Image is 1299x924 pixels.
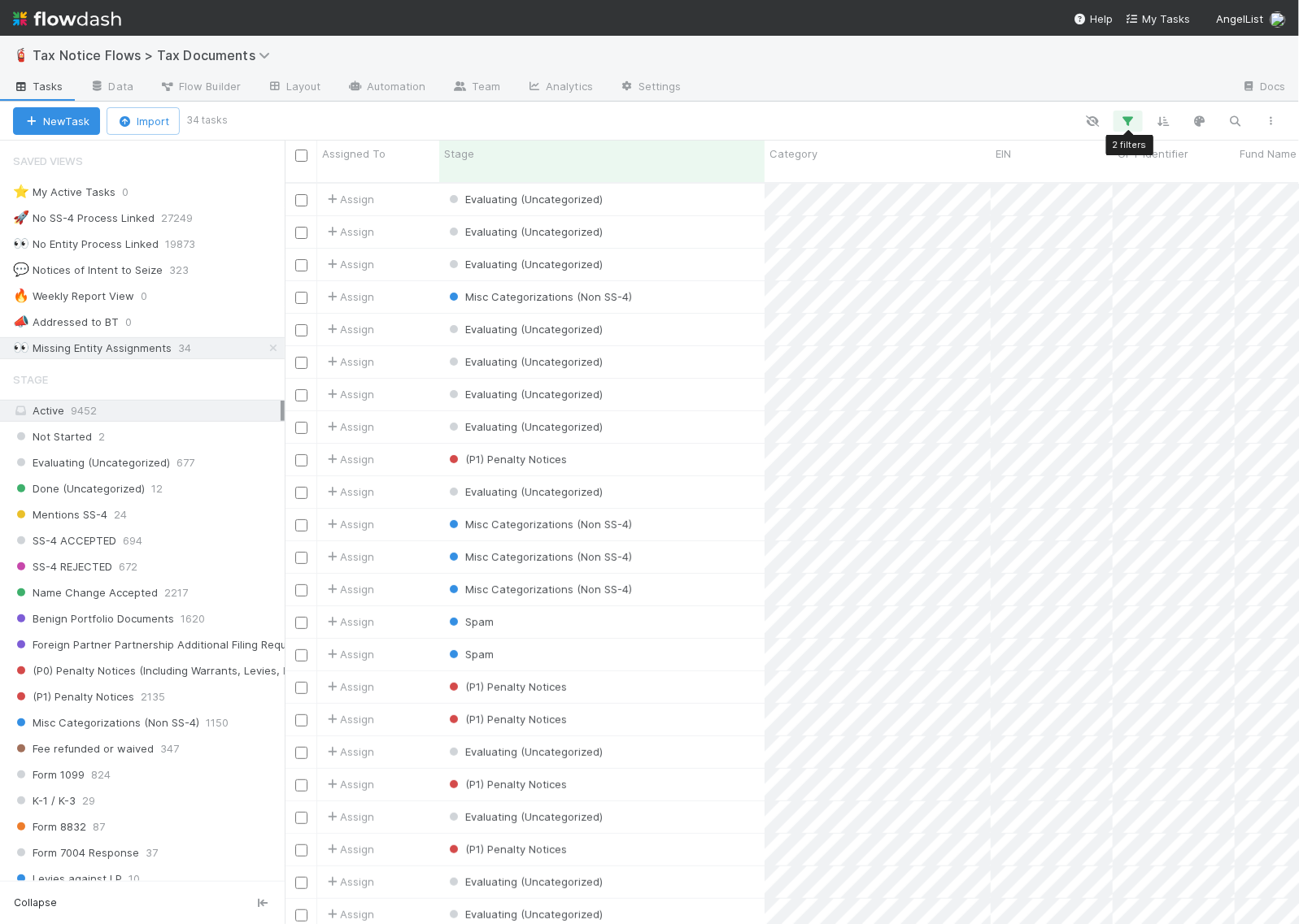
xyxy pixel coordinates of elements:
span: 37 [146,843,158,863]
div: Missing Entity Assignments [13,338,172,358]
span: 677 [177,453,194,473]
span: Done (Uncategorized) [13,479,145,499]
a: My Tasks [1126,11,1190,27]
span: 🚀 [13,210,29,224]
span: Assign [324,711,374,727]
span: Evaluating (Uncategorized) [446,875,603,888]
input: Toggle Row Selected [295,747,307,759]
span: SS-4 ACCEPTED [13,531,116,551]
div: (P1) Penalty Notices [446,451,567,467]
input: Toggle Row Selected [295,552,307,564]
span: 📣 [13,315,29,328]
span: ⭐ [13,184,29,198]
input: Toggle Row Selected [295,617,307,629]
div: Assign [324,809,374,825]
span: Assign [324,354,374,370]
span: Flow Builder [159,78,241,94]
span: Evaluating (Uncategorized) [446,258,603,271]
div: Evaluating (Uncategorized) [446,191,603,207]
span: 👀 [13,236,29,250]
div: Assign [324,484,374,500]
div: Evaluating (Uncategorized) [446,256,603,272]
input: Toggle All Rows Selected [295,150,307,162]
span: 0 [125,312,148,332]
div: Notices of Intent to Seize [13,260,163,280]
span: 824 [91,765,111,785]
div: Evaluating (Uncategorized) [446,906,603,922]
span: Tax Notice Flows > Tax Documents [33,47,278,63]
a: Automation [334,75,439,101]
div: Misc Categorizations (Non SS-4) [446,516,632,532]
span: 24 [114,505,127,525]
span: Assign [324,581,374,597]
span: Saved Views [13,145,83,177]
div: No SS-4 Process Linked [13,208,155,228]
span: My Tasks [1126,12,1190,25]
input: Toggle Row Selected [295,194,307,206]
span: Misc Categorizations (Non SS-4) [446,583,632,596]
span: Levies against LP [13,869,122,889]
input: Toggle Row Selected [295,779,307,792]
a: Layout [254,75,334,101]
span: Assign [324,614,374,630]
span: Assign [324,744,374,760]
div: Assign [324,321,374,337]
input: Toggle Row Selected [295,292,307,304]
span: (P1) Penalty Notices [13,687,134,707]
span: Evaluating (Uncategorized) [446,810,603,823]
span: Evaluating (Uncategorized) [13,453,170,473]
span: Assign [324,288,374,305]
span: Foreign Partner Partnership Additional Filing Requirement [13,635,325,655]
button: NewTask [13,107,100,135]
div: Assign [324,516,374,532]
input: Toggle Row Selected [295,584,307,596]
div: (P1) Penalty Notices [446,776,567,792]
span: Not Started [13,427,92,447]
span: Evaluating (Uncategorized) [446,745,603,758]
input: Toggle Row Selected [295,812,307,824]
div: (P1) Penalty Notices [446,711,567,727]
input: Toggle Row Selected [295,487,307,499]
span: Mentions SS-4 [13,505,107,525]
span: Assign [324,776,374,792]
span: AngelList [1216,12,1263,25]
span: Form 1099 [13,765,85,785]
button: Import [107,107,180,135]
span: Name Change Accepted [13,583,158,603]
div: Assign [324,841,374,857]
span: Assign [324,451,374,467]
span: Assign [324,549,374,565]
input: Toggle Row Selected [295,714,307,727]
span: EIN [996,145,1011,162]
span: 694 [123,531,142,551]
input: Toggle Row Selected [295,519,307,531]
span: Assign [324,223,374,240]
span: (P1) Penalty Notices [446,843,567,856]
span: 19873 [165,234,211,254]
input: Toggle Row Selected [295,909,307,922]
span: GPT Identifier [1118,145,1188,162]
span: 1150 [206,713,229,733]
div: Evaluating (Uncategorized) [446,386,603,402]
span: Misc Categorizations (Non SS-4) [13,713,199,733]
div: Help [1074,11,1113,27]
div: Misc Categorizations (Non SS-4) [446,288,632,305]
div: (P1) Penalty Notices [446,841,567,857]
span: 672 [119,557,137,577]
span: (P1) Penalty Notices [446,713,567,726]
div: Assign [324,386,374,402]
div: Active [13,401,281,421]
span: 💬 [13,262,29,276]
span: (P1) Penalty Notices [446,778,567,791]
span: 27249 [161,208,209,228]
span: Evaluating (Uncategorized) [446,388,603,401]
div: Assign [324,679,374,695]
span: Stage [444,145,474,162]
a: Docs [1228,75,1299,101]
